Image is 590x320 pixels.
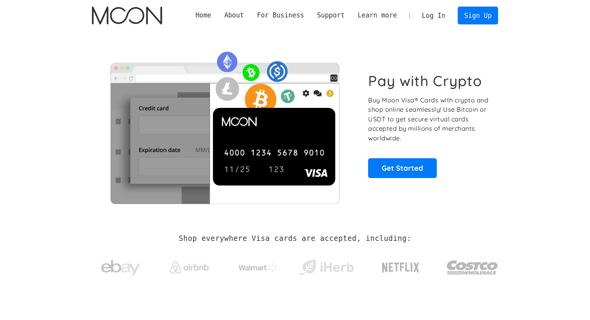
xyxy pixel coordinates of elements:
[92,7,162,24] img: Moon Logo
[189,10,218,20] a: Home
[446,245,498,286] a: Costco
[224,10,244,20] div: About
[317,10,344,20] div: Support
[92,7,162,24] a: home
[160,254,218,277] a: Airbnb
[381,258,420,277] img: Netflix
[458,7,498,24] a: Sign Up
[368,95,490,143] p: Buy Moon Visa® Cards with crypto and shop online seamlessly! Use Bitcoin or USDT to get secure vi...
[368,158,437,178] a: Get Started
[446,253,498,282] img: Costco
[366,250,436,281] a: Netflix
[311,10,351,20] div: Support
[101,256,140,280] img: ebay
[358,10,397,20] div: Learn more
[229,255,287,276] a: Walmart
[179,234,411,243] h2: Shop everywhere Visa cards are accepted, including:
[298,258,355,278] img: iHerb
[92,248,150,284] a: ebay
[251,10,311,20] div: For Business
[92,46,358,204] img: Moon Cards let you spend your crypto anywhere Visa is accepted.
[257,10,304,20] div: For Business
[368,72,482,90] h1: Pay with Crypto
[415,7,452,24] a: Log In
[351,10,403,20] div: Learn more
[298,250,355,282] a: iHerb
[170,261,209,273] img: Airbnb
[218,10,250,20] div: About
[239,263,277,272] img: Walmart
